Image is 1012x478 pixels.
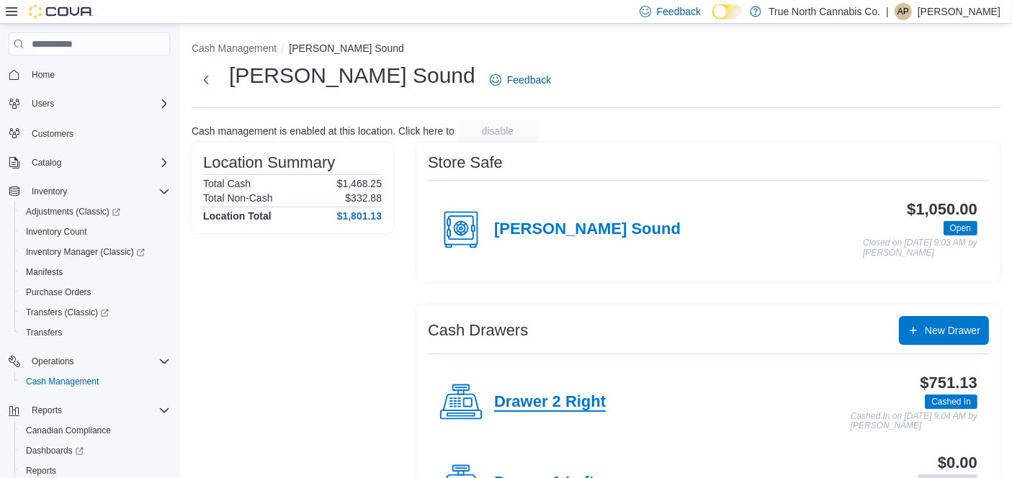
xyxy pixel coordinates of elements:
span: Customers [26,124,170,142]
input: Dark Mode [712,4,743,19]
h3: Store Safe [428,154,503,171]
span: Manifests [20,263,170,281]
a: Inventory Manager (Classic) [14,242,176,262]
nav: An example of EuiBreadcrumbs [192,41,1000,58]
span: Home [32,69,55,81]
span: Cash Management [20,373,170,390]
span: Operations [26,353,170,370]
span: Transfers [26,327,62,338]
button: Operations [26,353,80,370]
a: Feedback [484,66,557,94]
span: Transfers [20,324,170,341]
button: Purchase Orders [14,282,176,302]
a: Manifests [20,263,68,281]
span: Reports [26,402,170,419]
button: Manifests [14,262,176,282]
h3: $0.00 [938,454,977,472]
a: Transfers (Classic) [20,304,115,321]
p: | [886,3,889,20]
h1: [PERSON_NAME] Sound [229,61,475,90]
span: Open [950,222,971,235]
h3: Location Summary [203,154,335,171]
h4: $1,801.13 [337,210,382,222]
h4: Drawer 2 Right [494,393,606,412]
button: Cash Management [192,42,277,54]
span: Adjustments (Classic) [20,203,170,220]
button: disable [457,119,538,143]
p: $1,468.25 [337,178,382,189]
button: Catalog [26,154,67,171]
a: Transfers (Classic) [14,302,176,323]
span: Users [26,95,170,112]
span: Purchase Orders [20,284,170,301]
span: Dashboards [20,442,170,459]
span: Catalog [26,154,170,171]
h3: Cash Drawers [428,322,528,339]
span: Customers [32,128,73,140]
button: Catalog [3,153,176,173]
span: Users [32,98,54,109]
button: Reports [3,400,176,420]
span: Home [26,66,170,84]
span: Dark Mode [712,19,713,20]
button: Reports [26,402,68,419]
h6: Total Cash [203,178,251,189]
button: Customers [3,122,176,143]
a: Dashboards [20,442,89,459]
span: Canadian Compliance [26,425,111,436]
a: Cash Management [20,373,104,390]
button: Cash Management [14,371,176,392]
a: Canadian Compliance [20,422,117,439]
button: Inventory Count [14,222,176,242]
span: Canadian Compliance [20,422,170,439]
span: Feedback [507,73,551,87]
button: Transfers [14,323,176,343]
p: Cash management is enabled at this location. Click here to [192,125,454,137]
span: Open [944,221,977,235]
div: Andrew Patterson [895,3,912,20]
span: Inventory [32,186,67,197]
button: Home [3,64,176,85]
button: [PERSON_NAME] Sound [289,42,404,54]
span: Reports [32,405,62,416]
a: Purchase Orders [20,284,97,301]
span: Inventory Manager (Classic) [20,243,170,261]
button: Users [26,95,60,112]
button: Operations [3,351,176,371]
span: Cash Management [26,376,99,387]
span: New Drawer [925,323,980,338]
span: Inventory Count [20,223,170,240]
span: AP [897,3,909,20]
h3: $751.13 [921,374,977,392]
span: Manifests [26,266,63,278]
span: Purchase Orders [26,287,91,298]
span: Cashed In [925,394,977,409]
a: Inventory Count [20,223,93,240]
span: Transfers (Classic) [20,304,170,321]
span: Catalog [32,157,61,168]
span: Feedback [657,4,701,19]
a: Adjustments (Classic) [14,202,176,222]
h4: [PERSON_NAME] Sound [494,220,681,239]
span: Inventory Count [26,226,87,238]
img: Cova [29,4,94,19]
span: Inventory Manager (Classic) [26,246,145,258]
span: Operations [32,356,74,367]
span: disable [482,124,514,138]
span: Reports [26,465,56,477]
p: Cashed In on [DATE] 9:04 AM by [PERSON_NAME] [851,412,977,431]
a: Transfers [20,324,68,341]
a: Home [26,66,61,84]
button: Users [3,94,176,114]
button: New Drawer [899,316,989,345]
p: True North Cannabis Co. [769,3,880,20]
h6: Total Non-Cash [203,192,273,204]
p: [PERSON_NAME] [918,3,1000,20]
h4: Location Total [203,210,272,222]
p: Closed on [DATE] 9:03 AM by [PERSON_NAME] [863,238,977,258]
span: Cashed In [931,395,971,408]
span: Dashboards [26,445,84,456]
button: Canadian Compliance [14,420,176,441]
h3: $1,050.00 [907,201,977,218]
a: Inventory Manager (Classic) [20,243,151,261]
